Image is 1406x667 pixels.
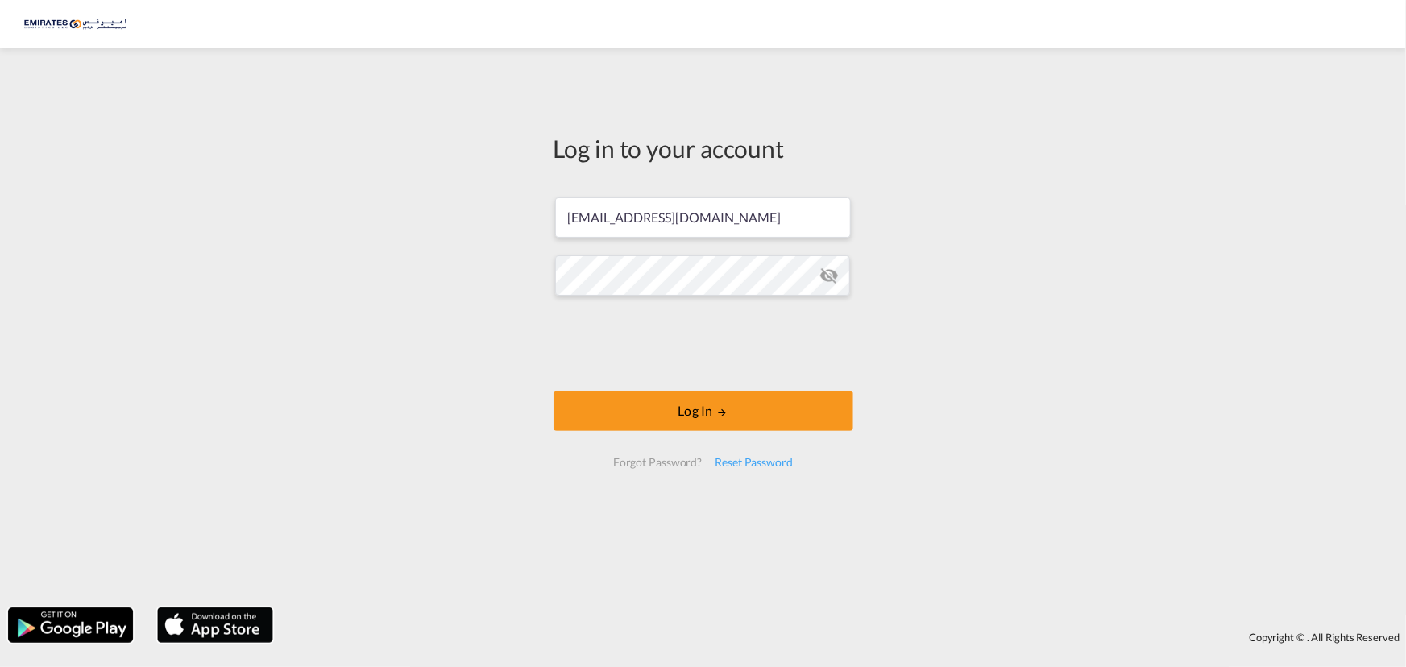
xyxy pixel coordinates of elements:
[24,6,133,43] img: c67187802a5a11ec94275b5db69a26e6.png
[819,266,839,285] md-icon: icon-eye-off
[708,448,799,477] div: Reset Password
[554,131,853,165] div: Log in to your account
[554,391,853,431] button: LOGIN
[555,197,851,238] input: Enter email/phone number
[6,606,135,644] img: google.png
[156,606,275,644] img: apple.png
[581,312,826,375] iframe: reCAPTCHA
[281,623,1406,651] div: Copyright © . All Rights Reserved
[607,448,708,477] div: Forgot Password?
